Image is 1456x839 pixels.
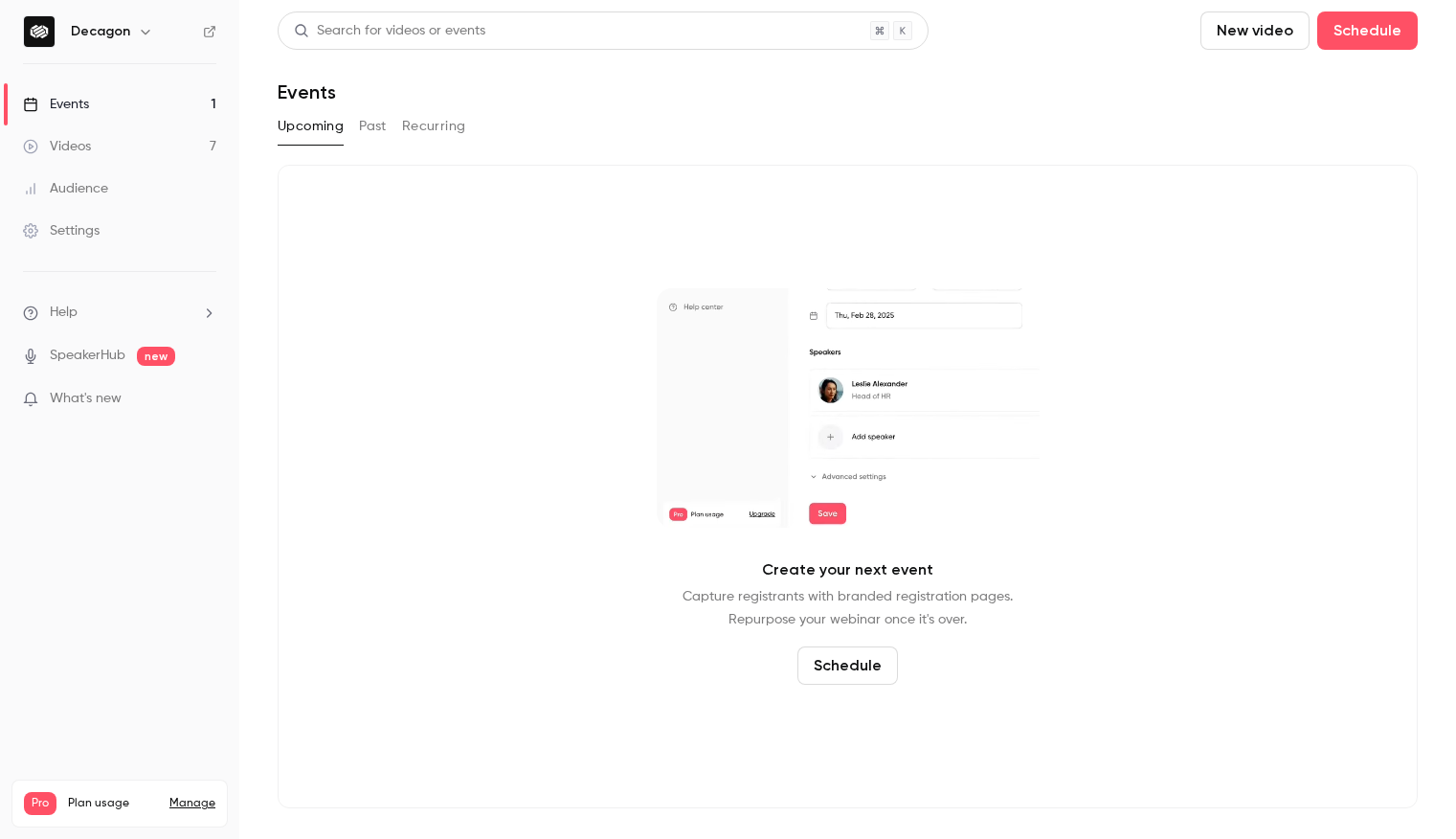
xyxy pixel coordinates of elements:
[359,111,387,142] button: Past
[402,111,466,142] button: Recurring
[71,22,130,41] h6: Decagon
[683,585,1013,631] p: Capture registrants with branded registration pages. Repurpose your webinar once it's over.
[1317,11,1418,50] button: Schedule
[50,303,78,323] span: Help
[50,346,125,366] a: SpeakerHub
[68,796,158,811] span: Plan usage
[24,16,55,47] img: Decagon
[169,796,215,811] a: Manage
[23,221,100,240] div: Settings
[23,179,108,198] div: Audience
[1200,11,1310,50] button: New video
[294,21,485,41] div: Search for videos or events
[193,391,216,408] iframe: Noticeable Trigger
[50,389,122,409] span: What's new
[278,111,344,142] button: Upcoming
[278,80,336,103] h1: Events
[797,646,898,685] button: Schedule
[137,347,175,366] span: new
[23,137,91,156] div: Videos
[23,95,89,114] div: Events
[762,558,933,581] p: Create your next event
[24,792,56,815] span: Pro
[23,303,216,323] li: help-dropdown-opener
